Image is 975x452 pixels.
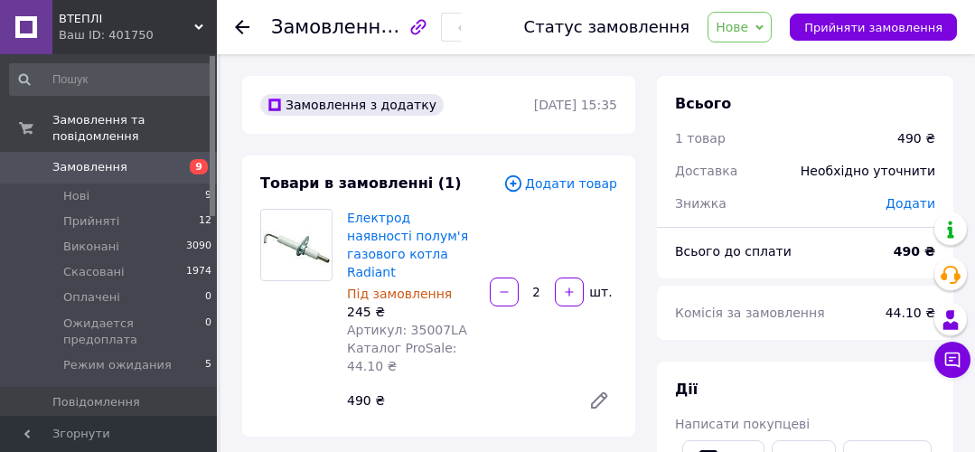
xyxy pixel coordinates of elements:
[675,131,726,146] span: 1 товар
[59,27,217,43] div: Ваш ID: 401750
[205,289,211,306] span: 0
[63,315,205,348] span: Ожидается предоплата
[347,211,468,279] a: Електрод наявності полум'я газового котла Radiant
[675,381,698,398] span: Дії
[675,196,727,211] span: Знижка
[347,341,456,373] span: Каталог ProSale: 44.10 ₴
[675,164,737,178] span: Доставка
[63,188,89,204] span: Нові
[9,63,213,96] input: Пошук
[271,16,392,38] span: Замовлення
[205,188,211,204] span: 9
[675,244,792,259] span: Всього до сплати
[347,323,467,337] span: Артикул: 35007LA
[790,151,946,191] div: Необхідно уточнити
[199,213,211,230] span: 12
[235,18,249,36] div: Повернутися назад
[63,239,119,255] span: Виконані
[524,18,690,36] div: Статус замовлення
[934,342,970,378] button: Чат з покупцем
[503,174,617,193] span: Додати товар
[260,174,462,192] span: Товари в замовленні (1)
[581,382,617,419] a: Редагувати
[52,394,140,410] span: Повідомлення
[347,303,475,321] div: 245 ₴
[205,315,211,348] span: 0
[675,306,825,320] span: Комісія за замовлення
[894,244,935,259] b: 490 ₴
[716,20,748,34] span: Нове
[186,239,211,255] span: 3090
[205,357,211,373] span: 5
[63,357,172,373] span: Режим ожидания
[347,287,452,301] span: Під замовлення
[586,283,614,301] div: шт.
[59,11,194,27] span: ВТЕПЛІ
[886,306,935,320] span: 44.10 ₴
[675,417,810,431] span: Написати покупцеві
[886,196,935,211] span: Додати
[52,112,217,145] span: Замовлення та повідомлення
[63,264,125,280] span: Скасовані
[63,213,119,230] span: Прийняті
[52,159,127,175] span: Замовлення
[261,225,332,265] img: Електрод наявності полум'я газового котла Radiant
[63,289,120,306] span: Оплачені
[190,159,208,174] span: 9
[340,388,574,413] div: 490 ₴
[260,94,444,116] div: Замовлення з додатку
[804,21,942,34] span: Прийняти замовлення
[897,129,935,147] div: 490 ₴
[186,264,211,280] span: 1974
[790,14,957,41] button: Прийняти замовлення
[675,95,731,112] span: Всього
[534,98,617,112] time: [DATE] 15:35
